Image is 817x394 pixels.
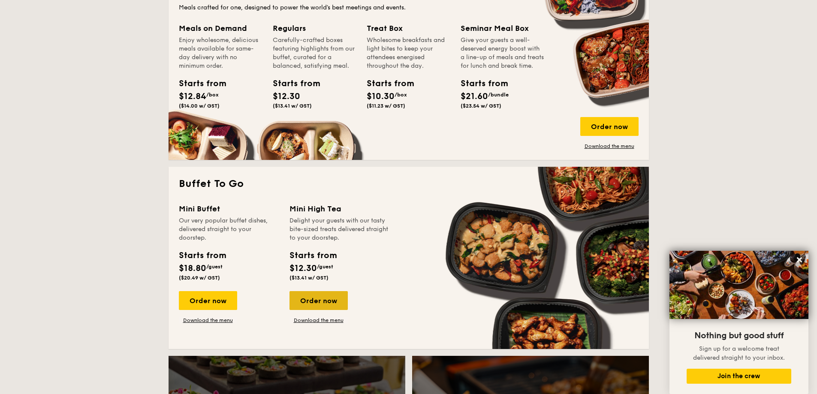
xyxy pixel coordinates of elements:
a: Download the menu [580,143,639,150]
span: $21.60 [461,91,488,102]
div: Our very popular buffet dishes, delivered straight to your doorstep. [179,217,279,242]
div: Starts from [179,77,217,90]
div: Order now [289,291,348,310]
div: Starts from [179,249,226,262]
div: Starts from [273,77,311,90]
span: /guest [317,264,333,270]
a: Download the menu [289,317,348,324]
span: ($14.00 w/ GST) [179,103,220,109]
div: Mini High Tea [289,203,390,215]
div: Mini Buffet [179,203,279,215]
div: Order now [179,291,237,310]
span: $18.80 [179,263,206,274]
span: Sign up for a welcome treat delivered straight to your inbox. [693,345,785,361]
div: Starts from [461,77,499,90]
div: Seminar Meal Box [461,22,544,34]
img: DSC07876-Edit02-Large.jpeg [669,251,808,319]
span: $12.30 [289,263,317,274]
a: Download the menu [179,317,237,324]
span: ($20.49 w/ GST) [179,275,220,281]
div: Give your guests a well-deserved energy boost with a line-up of meals and treats for lunch and br... [461,36,544,70]
h2: Buffet To Go [179,177,639,191]
span: /guest [206,264,223,270]
span: Nothing but good stuff [694,331,784,341]
span: $12.30 [273,91,300,102]
div: Order now [580,117,639,136]
div: Regulars [273,22,356,34]
span: ($11.23 w/ GST) [367,103,405,109]
span: $12.84 [179,91,206,102]
div: Starts from [367,77,405,90]
button: Join the crew [687,369,791,384]
span: /box [206,92,219,98]
div: Delight your guests with our tasty bite-sized treats delivered straight to your doorstep. [289,217,390,242]
span: ($13.41 w/ GST) [289,275,329,281]
div: Meals on Demand [179,22,262,34]
div: Treat Box [367,22,450,34]
span: /box [395,92,407,98]
span: /bundle [488,92,509,98]
div: Starts from [289,249,336,262]
span: ($23.54 w/ GST) [461,103,501,109]
div: Carefully-crafted boxes featuring highlights from our buffet, curated for a balanced, satisfying ... [273,36,356,70]
div: Meals crafted for one, designed to power the world's best meetings and events. [179,3,639,12]
button: Close [793,253,806,267]
div: Enjoy wholesome, delicious meals available for same-day delivery with no minimum order. [179,36,262,70]
span: $10.30 [367,91,395,102]
div: Wholesome breakfasts and light bites to keep your attendees energised throughout the day. [367,36,450,70]
span: ($13.41 w/ GST) [273,103,312,109]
